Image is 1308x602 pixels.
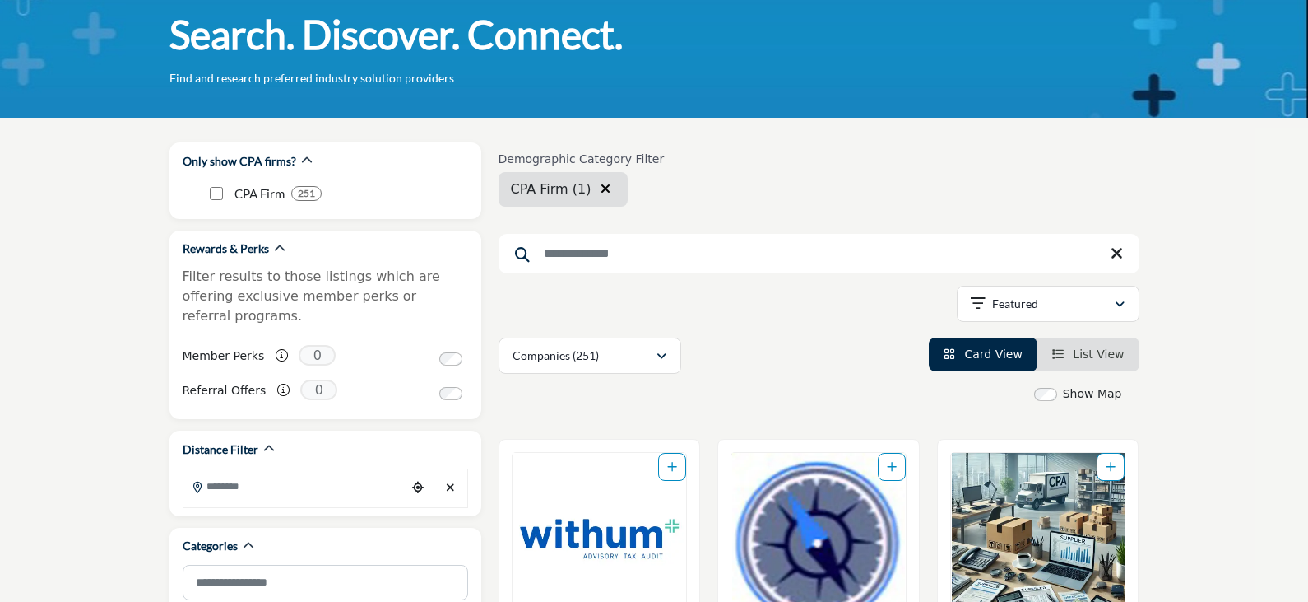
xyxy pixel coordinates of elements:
[183,376,267,405] label: Referral Offers
[183,342,265,371] label: Member Perks
[1063,385,1122,403] label: Show Map
[964,348,1022,361] span: Card View
[169,9,623,60] h1: Search. Discover. Connect.
[234,184,285,203] p: CPA Firm: CPA Firm
[1073,348,1124,361] span: List View
[169,70,454,86] p: Find and research preferred industry solution providers
[601,182,610,195] i: Clear search location
[499,234,1139,273] input: Search Keyword
[406,470,430,506] div: Choose your current location
[183,240,269,257] h2: Rewards & Perks
[499,152,665,166] h6: Demographic Category Filter
[957,286,1139,322] button: Featured
[1052,348,1125,361] a: View List
[511,181,591,197] span: CPA Firm (1)
[438,470,463,506] div: Clear search location
[667,460,677,474] a: Add To List
[439,387,462,400] input: Switch to Referral Offers
[298,188,315,199] b: 251
[887,460,897,474] a: Add To List
[300,380,337,400] span: 0
[291,186,322,201] div: 251 Results For CPA Firm
[299,345,336,366] span: 0
[210,187,223,200] input: CPA Firm checkbox
[513,348,599,364] p: Companies (251)
[183,267,468,326] p: Filter results to those listings which are offering exclusive member perks or referral programs.
[1037,338,1139,371] li: List View
[439,352,462,366] input: Switch to Member Perks
[183,153,296,170] h2: Only show CPA firms?
[499,338,681,374] button: Companies (251)
[1106,460,1116,474] a: Add To List
[929,338,1037,371] li: Card View
[944,348,1023,361] a: View Card
[183,538,238,554] h2: Categories
[183,441,258,458] h2: Distance Filter
[183,565,468,600] input: Search Category
[183,470,406,502] input: Search Location
[992,296,1038,312] p: Featured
